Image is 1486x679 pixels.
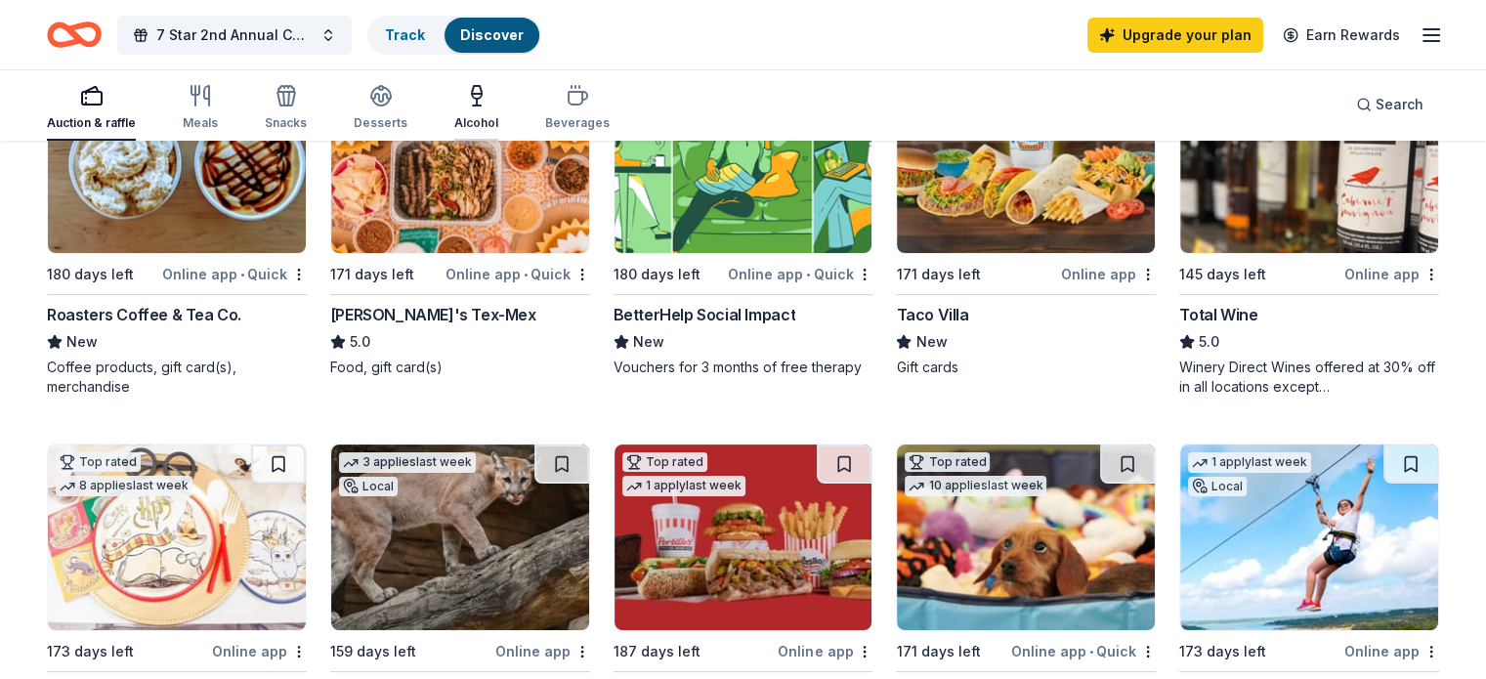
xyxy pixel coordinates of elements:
[896,66,1156,377] a: Image for Taco VillaLocal171 days leftOnline appTaco VillaNewGift cards
[354,115,407,131] div: Desserts
[330,303,536,326] div: [PERSON_NAME]'s Tex-Mex
[339,477,398,496] div: Local
[1011,639,1156,663] div: Online app Quick
[1179,263,1266,286] div: 145 days left
[897,445,1155,630] img: Image for BarkBox
[66,330,98,354] span: New
[330,263,414,286] div: 171 days left
[454,76,498,141] button: Alcohol
[633,330,664,354] span: New
[265,76,307,141] button: Snacks
[896,640,980,663] div: 171 days left
[495,639,590,663] div: Online app
[806,267,810,282] span: •
[1179,303,1257,326] div: Total Wine
[614,640,701,663] div: 187 days left
[367,16,541,55] button: TrackDiscover
[1188,452,1311,473] div: 1 apply last week
[48,445,306,630] img: Image for Oriental Trading
[330,640,416,663] div: 159 days left
[1180,445,1438,630] img: Image for Lake Travis Zipline Adventures
[1087,18,1263,53] a: Upgrade your plan
[728,262,872,286] div: Online app Quick
[524,267,528,282] span: •
[56,476,192,496] div: 8 applies last week
[47,640,134,663] div: 173 days left
[1271,18,1412,53] a: Earn Rewards
[47,76,136,141] button: Auction & raffle
[47,115,136,131] div: Auction & raffle
[615,445,872,630] img: Image for Portillo's
[545,115,610,131] div: Beverages
[614,358,873,377] div: Vouchers for 3 months of free therapy
[56,452,141,472] div: Top rated
[896,358,1156,377] div: Gift cards
[1179,66,1439,397] a: Image for Total WineTop rated6 applieslast week145 days leftOnline appTotal Wine5.0Winery Direct ...
[1199,330,1219,354] span: 5.0
[330,66,590,377] a: Image for Chuy's Tex-Mex1 applylast week171 days leftOnline app•Quick[PERSON_NAME]'s Tex-Mex5.0Fo...
[1188,477,1247,496] div: Local
[778,639,872,663] div: Online app
[183,76,218,141] button: Meals
[896,263,980,286] div: 171 days left
[47,66,307,397] a: Image for Roasters Coffee & Tea Co.Local180 days leftOnline app•QuickRoasters Coffee & Tea Co.New...
[1376,93,1423,116] span: Search
[385,26,425,43] a: Track
[47,358,307,397] div: Coffee products, gift card(s), merchandise
[622,452,707,472] div: Top rated
[339,452,476,473] div: 3 applies last week
[454,115,498,131] div: Alcohol
[1089,644,1093,659] span: •
[545,76,610,141] button: Beverages
[1340,85,1439,124] button: Search
[331,445,589,630] img: Image for Houston Zoo
[330,358,590,377] div: Food, gift card(s)
[47,12,102,58] a: Home
[896,303,968,326] div: Taco Villa
[240,267,244,282] span: •
[47,303,241,326] div: Roasters Coffee & Tea Co.
[897,67,1155,253] img: Image for Taco Villa
[1179,640,1266,663] div: 173 days left
[614,303,795,326] div: BetterHelp Social Impact
[905,452,990,472] div: Top rated
[350,330,370,354] span: 5.0
[156,23,313,47] span: 7 Star 2nd Annual Cornhole Tournament
[915,330,947,354] span: New
[614,66,873,377] a: Image for BetterHelp Social Impact27 applieslast week180 days leftOnline app•QuickBetterHelp Soci...
[615,67,872,253] img: Image for BetterHelp Social Impact
[331,67,589,253] img: Image for Chuy's Tex-Mex
[460,26,524,43] a: Discover
[1344,639,1439,663] div: Online app
[183,115,218,131] div: Meals
[1179,358,1439,397] div: Winery Direct Wines offered at 30% off in all locations except [GEOGRAPHIC_DATA], [GEOGRAPHIC_DAT...
[212,639,307,663] div: Online app
[614,263,701,286] div: 180 days left
[622,476,745,496] div: 1 apply last week
[47,263,134,286] div: 180 days left
[1344,262,1439,286] div: Online app
[162,262,307,286] div: Online app Quick
[265,115,307,131] div: Snacks
[117,16,352,55] button: 7 Star 2nd Annual Cornhole Tournament
[48,67,306,253] img: Image for Roasters Coffee & Tea Co.
[1180,67,1438,253] img: Image for Total Wine
[1061,262,1156,286] div: Online app
[905,476,1046,496] div: 10 applies last week
[354,76,407,141] button: Desserts
[446,262,590,286] div: Online app Quick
